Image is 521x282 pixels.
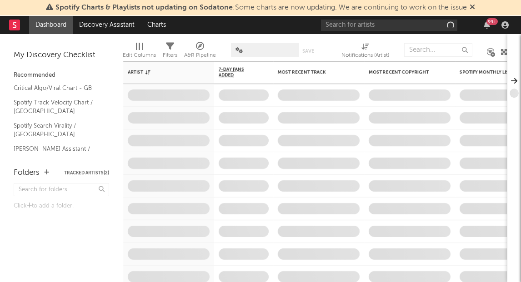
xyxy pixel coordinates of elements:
div: 99 + [486,18,498,25]
span: 7-Day Fans Added [219,67,255,78]
div: Click to add a folder. [14,201,109,212]
div: Notifications (Artist) [341,39,389,65]
span: Dismiss [470,4,475,11]
a: Spotify Track Velocity Chart / [GEOGRAPHIC_DATA] [14,98,100,116]
a: Critical Algo/Viral Chart - GB [14,83,100,93]
div: Folders [14,168,40,178]
div: Most Recent Track [278,69,346,75]
button: Save [302,49,314,54]
div: Filters [163,39,177,65]
div: Most Recent Copyright [369,69,437,75]
a: Dashboard [29,16,73,34]
div: A&R Pipeline [184,50,216,61]
button: 99+ [484,21,490,29]
span: : Some charts are now updating. We are continuing to work on the issue [55,4,467,11]
div: A&R Pipeline [184,39,216,65]
div: My Discovery Checklist [14,50,109,61]
input: Search... [404,43,472,57]
div: Edit Columns [123,39,156,65]
div: Notifications (Artist) [341,50,389,61]
span: Spotify Charts & Playlists not updating on Sodatone [55,4,233,11]
div: Artist [128,69,196,75]
a: Charts [141,16,172,34]
button: Tracked Artists(2) [64,171,109,175]
input: Search for folders... [14,183,109,196]
a: Discovery Assistant [73,16,141,34]
div: Edit Columns [123,50,156,61]
a: [PERSON_NAME] Assistant / [GEOGRAPHIC_DATA] [14,144,100,163]
a: Spotify Search Virality / [GEOGRAPHIC_DATA] [14,121,100,139]
input: Search for artists [321,20,457,31]
div: Filters [163,50,177,61]
div: Recommended [14,70,109,81]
